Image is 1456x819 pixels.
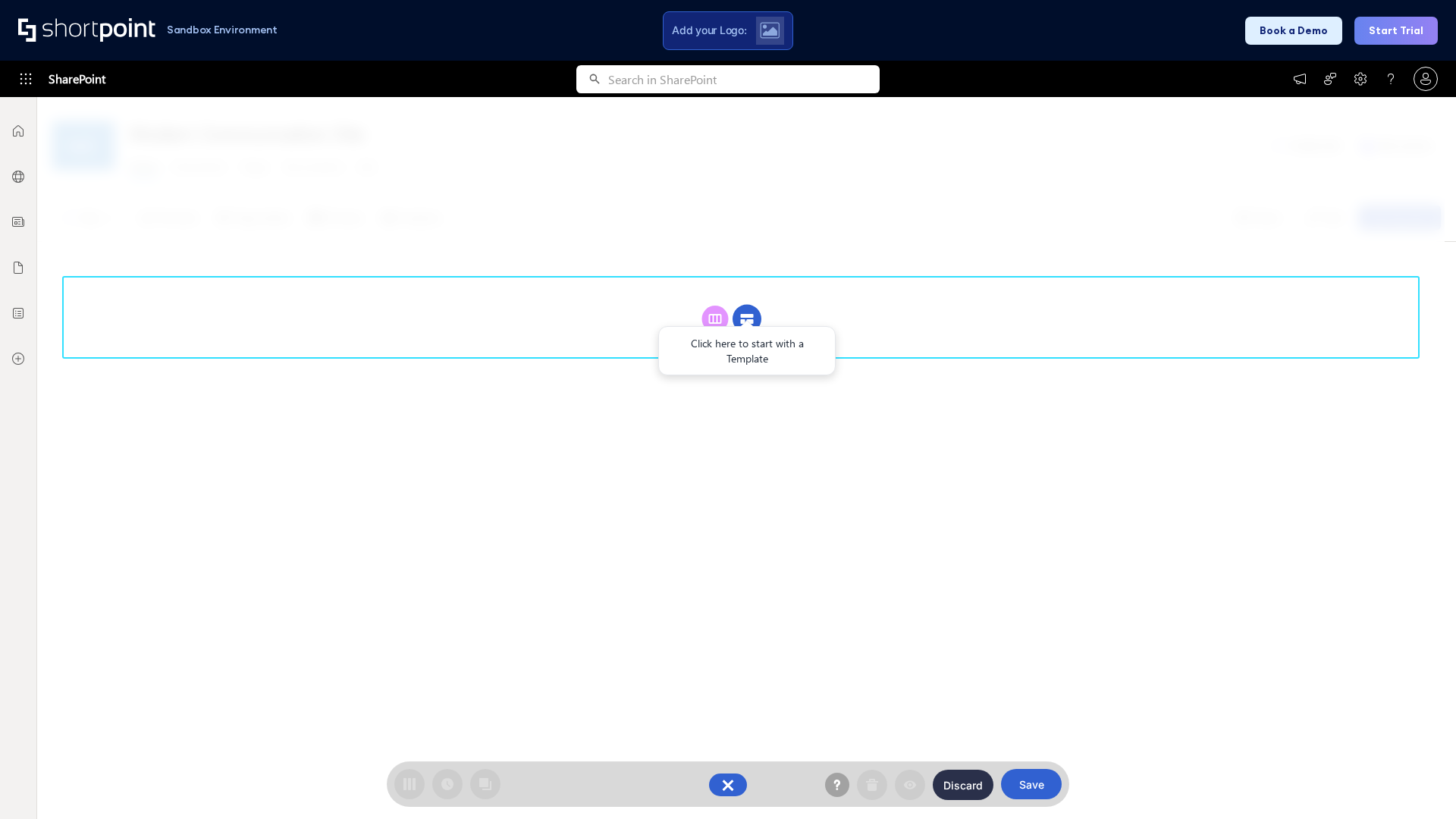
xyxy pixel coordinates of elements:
[167,26,278,34] h1: Sandbox Environment
[1245,17,1342,45] button: Book a Demo
[49,61,105,97] span: SharePoint
[1183,643,1456,819] iframe: Chat Widget
[933,770,993,800] button: Discard
[760,22,780,39] img: Upload logo
[1001,769,1062,799] button: Save
[608,65,880,93] input: Search in SharePoint
[672,24,746,37] span: Add your Logo:
[1354,17,1438,45] button: Start Trial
